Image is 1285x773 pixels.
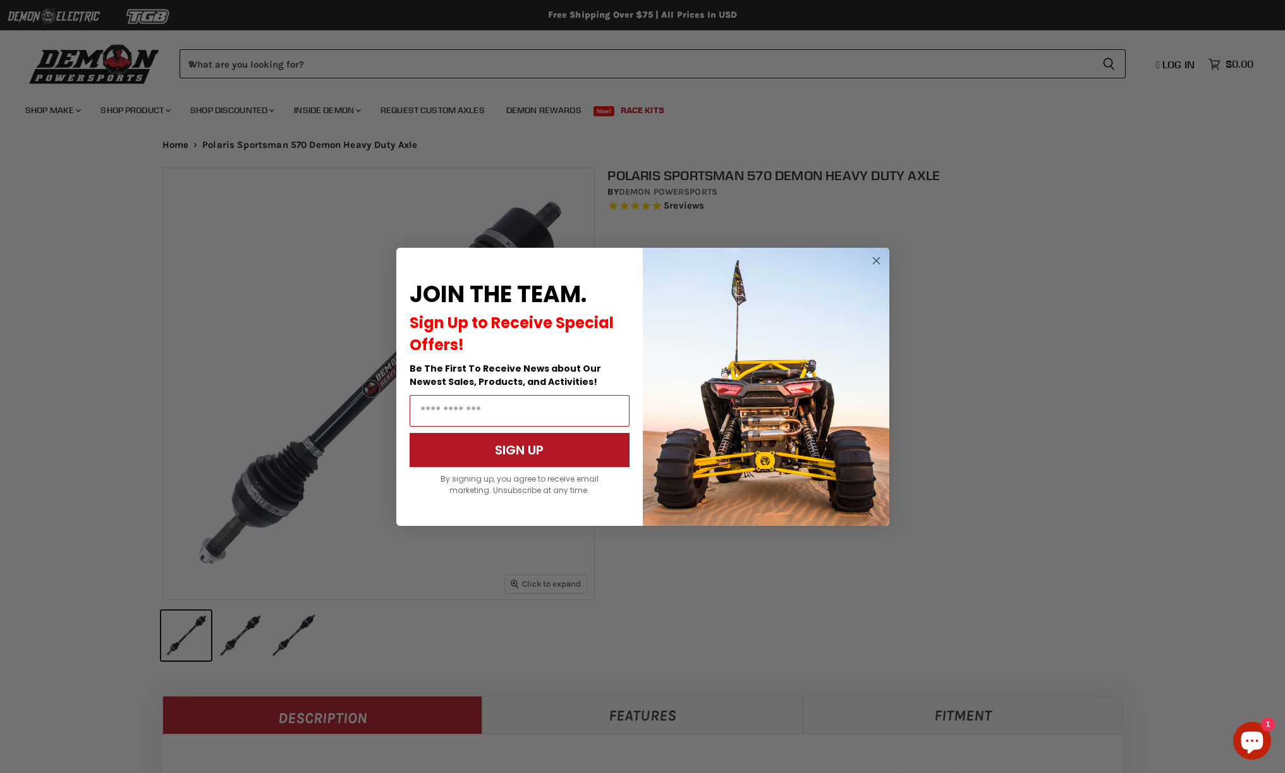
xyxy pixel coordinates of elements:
[410,278,587,310] span: JOIN THE TEAM.
[410,312,614,355] span: Sign Up to Receive Special Offers!
[1229,722,1275,763] inbox-online-store-chat: Shopify online store chat
[441,473,599,496] span: By signing up, you agree to receive email marketing. Unsubscribe at any time.
[410,395,630,427] input: Email Address
[410,433,630,467] button: SIGN UP
[410,362,601,388] span: Be The First To Receive News about Our Newest Sales, Products, and Activities!
[868,253,884,269] button: Close dialog
[643,248,889,526] img: a9095488-b6e7-41ba-879d-588abfab540b.jpeg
